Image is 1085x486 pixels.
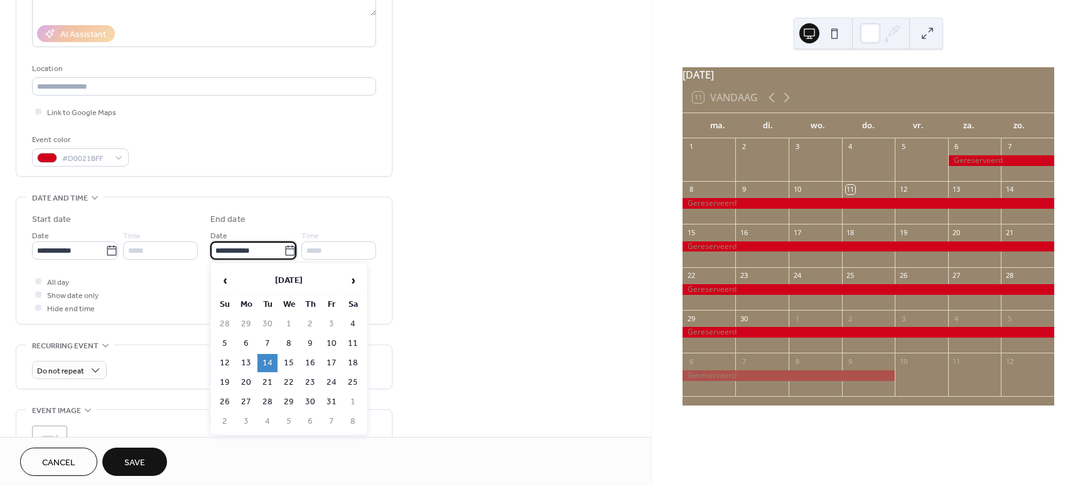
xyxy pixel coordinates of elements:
[686,271,696,280] div: 22
[279,315,299,333] td: 1
[843,113,893,138] div: do.
[792,228,802,237] div: 17
[952,356,961,366] div: 11
[236,295,256,314] th: Mo
[279,334,299,353] td: 8
[279,412,299,431] td: 5
[739,356,748,366] div: 7
[215,268,234,293] span: ‹
[683,284,1054,295] div: Gereserveerd
[1005,185,1014,194] div: 14
[215,315,235,333] td: 28
[47,289,99,302] span: Show date only
[846,271,855,280] div: 25
[952,314,961,323] div: 4
[32,133,126,146] div: Event color
[300,373,320,392] td: 23
[210,213,246,226] div: End date
[683,241,1054,252] div: Gereserveerd
[300,295,320,314] th: Th
[1005,356,1014,366] div: 12
[686,185,696,194] div: 8
[215,295,235,314] th: Su
[1005,142,1014,152] div: 7
[236,354,256,372] td: 13
[301,229,319,243] span: Time
[343,268,362,293] span: ›
[792,185,802,194] div: 10
[899,271,908,280] div: 26
[846,142,855,152] div: 4
[343,393,363,411] td: 1
[948,155,1054,166] div: Gereserveerd
[683,67,1054,82] div: [DATE]
[236,373,256,392] td: 20
[300,412,320,431] td: 6
[236,267,342,294] th: [DATE]
[739,142,748,152] div: 2
[257,295,278,314] th: Tu
[32,213,71,226] div: Start date
[279,393,299,411] td: 29
[32,229,49,243] span: Date
[236,334,256,353] td: 6
[257,393,278,411] td: 28
[792,271,802,280] div: 24
[215,373,235,392] td: 19
[739,314,748,323] div: 30
[321,354,342,372] td: 17
[743,113,793,138] div: di.
[899,185,908,194] div: 12
[899,314,908,323] div: 3
[32,340,99,353] span: Recurring event
[20,448,97,476] button: Cancel
[102,448,167,476] button: Save
[792,314,802,323] div: 1
[37,364,84,378] span: Do not repeat
[321,412,342,431] td: 7
[62,152,109,165] span: #D0021BFF
[215,334,235,353] td: 5
[683,370,895,381] div: Gereserveerd
[32,404,81,417] span: Event image
[279,354,299,372] td: 15
[686,142,696,152] div: 1
[215,393,235,411] td: 26
[210,229,227,243] span: Date
[300,393,320,411] td: 30
[32,62,374,75] div: Location
[343,373,363,392] td: 25
[846,185,855,194] div: 11
[32,426,67,461] div: ;
[236,315,256,333] td: 29
[952,185,961,194] div: 13
[792,142,802,152] div: 3
[257,334,278,353] td: 7
[846,314,855,323] div: 2
[899,142,908,152] div: 5
[257,412,278,431] td: 4
[846,228,855,237] div: 18
[343,315,363,333] td: 4
[279,295,299,314] th: We
[899,228,908,237] div: 19
[686,228,696,237] div: 15
[257,315,278,333] td: 30
[257,373,278,392] td: 21
[47,276,69,289] span: All day
[257,354,278,372] td: 14
[300,315,320,333] td: 2
[236,393,256,411] td: 27
[952,271,961,280] div: 27
[123,229,141,243] span: Time
[321,334,342,353] td: 10
[683,198,1054,209] div: Gereserveerd
[846,356,855,366] div: 9
[952,228,961,237] div: 20
[343,354,363,372] td: 18
[42,456,75,470] span: Cancel
[215,354,235,372] td: 12
[321,373,342,392] td: 24
[343,334,363,353] td: 11
[944,113,994,138] div: za.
